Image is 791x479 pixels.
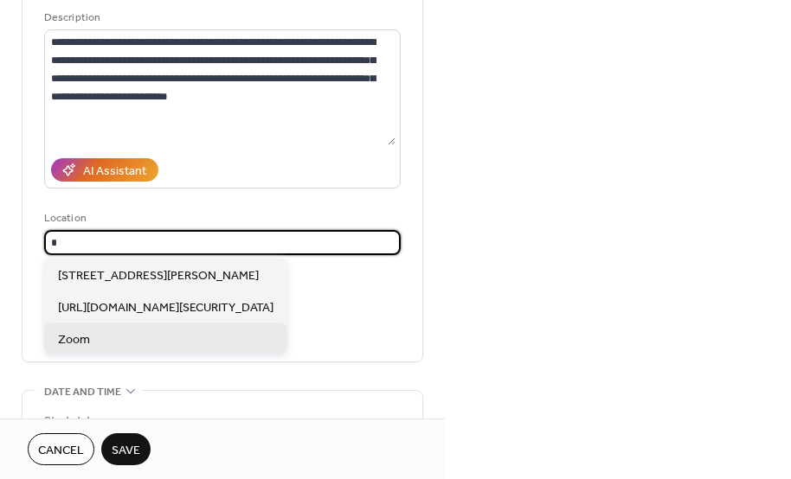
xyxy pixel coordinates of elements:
[51,158,158,182] button: AI Assistant
[44,209,397,227] div: Location
[112,442,140,460] span: Save
[83,163,146,181] div: AI Assistant
[101,433,151,465] button: Save
[44,412,98,431] div: Start date
[58,267,259,285] span: [STREET_ADDRESS][PERSON_NAME]
[44,9,397,27] div: Description
[38,442,84,460] span: Cancel
[58,331,90,349] span: Zoom
[58,299,273,317] span: [URL][DOMAIN_NAME][SECURITY_DATA]
[44,383,121,401] span: Date and time
[28,433,94,465] button: Cancel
